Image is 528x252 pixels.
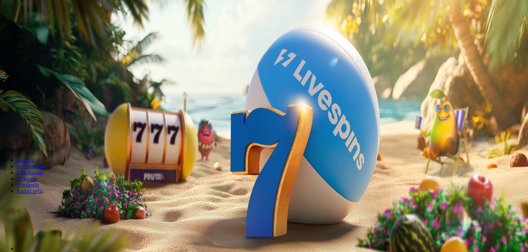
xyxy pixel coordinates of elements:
[17,176,37,182] span: Jackpotit
[3,145,525,194] nav: Lobby
[17,188,43,194] span: Kaikki pelit
[3,145,525,207] header: Lobby
[17,157,34,163] span: Suositut
[17,163,44,169] span: Kolikkopelit
[17,182,39,188] span: Pöytäpelit
[17,169,44,175] span: Live Kasino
